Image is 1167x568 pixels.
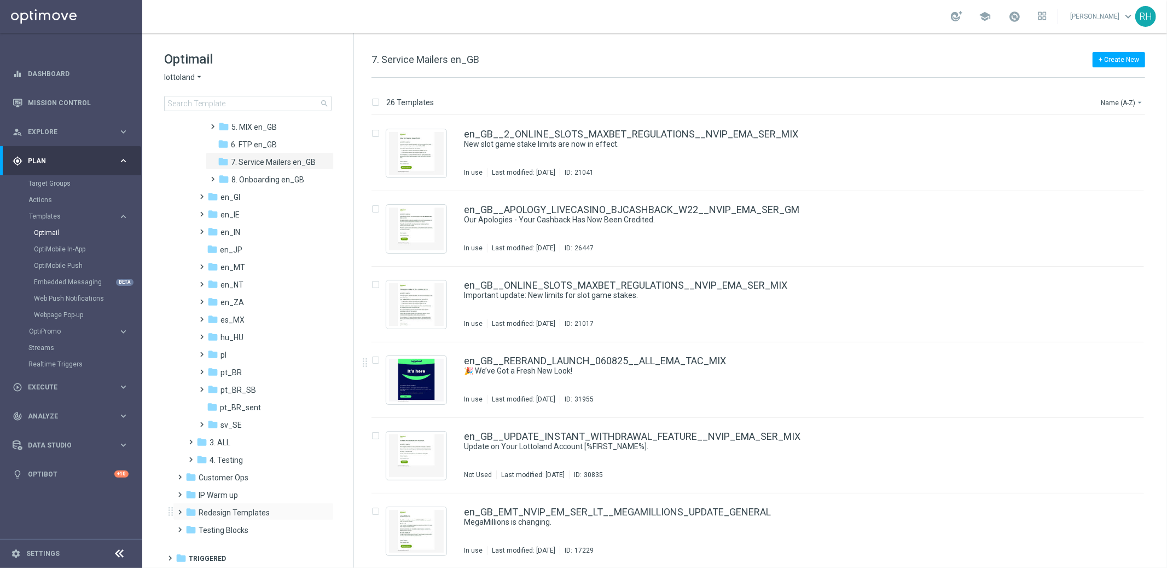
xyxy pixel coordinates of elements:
div: RH [1135,6,1156,27]
button: + Create New [1093,52,1145,67]
div: In use [464,546,483,555]
a: OptiMobile Push [34,261,114,270]
div: Optibot [13,460,129,489]
i: folder [218,121,229,132]
div: Explore [13,127,118,137]
span: school [979,10,991,22]
span: Triggered [189,554,226,564]
span: Templates [29,213,107,220]
div: OptiPromo [28,323,141,340]
div: Optimail [34,225,141,241]
div: Press SPACE to select this row. [361,191,1165,267]
button: track_changes Analyze keyboard_arrow_right [12,412,129,421]
div: Templates [29,213,118,220]
div: Analyze [13,411,118,421]
div: Our Apologies - Your Cashback Has Now Been Credited. [464,215,1098,225]
span: en_ZA [220,297,244,307]
div: Press SPACE to select this row. [361,267,1165,342]
span: en_NT [220,280,243,290]
span: Execute [28,384,118,391]
span: 6. FTP en_GB [231,140,277,150]
div: ID: [560,168,594,177]
input: Search Template [164,96,332,111]
div: ID: [569,471,603,479]
div: Update on Your Lottoland Account [%FIRST_NAME%]. [464,441,1098,452]
a: Dashboard [28,59,129,88]
i: keyboard_arrow_right [118,411,129,421]
a: [PERSON_NAME]keyboard_arrow_down [1069,8,1135,25]
span: pt_BR_sent [220,403,261,412]
div: OptiPromo keyboard_arrow_right [28,327,129,336]
div: play_circle_outline Execute keyboard_arrow_right [12,383,129,392]
i: folder [218,156,229,167]
span: Explore [28,129,118,135]
button: lottoland arrow_drop_down [164,72,204,83]
span: lottoland [164,72,195,83]
i: gps_fixed [13,156,22,166]
div: Last modified: [DATE] [487,244,560,253]
i: keyboard_arrow_right [118,211,129,222]
span: en_IN [220,227,240,237]
a: Embedded Messaging [34,278,114,286]
div: Actions [28,192,141,208]
i: folder [207,314,218,325]
span: es_MX [220,315,245,325]
i: folder [185,524,196,535]
i: folder [207,349,218,360]
div: 🎉 We’ve Got a Fresh New Look! [464,366,1098,376]
img: 31955.jpeg [389,359,444,401]
a: Web Push Notifications [34,294,114,303]
i: arrow_drop_down [195,72,204,83]
span: search [320,99,329,108]
i: folder [196,437,207,447]
div: In use [464,244,483,253]
img: 21041.jpeg [389,132,444,175]
span: 7. Service Mailers en_GB [231,157,316,167]
span: en_GI [220,192,240,202]
a: Update on Your Lottoland Account [%FIRST_NAME%]. [464,441,1073,452]
i: folder [207,366,218,377]
span: pt_BR_SB [220,385,256,395]
a: Important update: New limits for slot game stakes. [464,290,1073,301]
button: lightbulb Optibot +10 [12,470,129,479]
img: 21017.jpeg [389,283,444,326]
i: folder [207,209,218,220]
i: folder [207,384,218,395]
i: arrow_drop_down [1135,98,1144,107]
a: Realtime Triggers [28,360,114,369]
a: Optibot [28,460,114,489]
div: 17229 [574,546,594,555]
div: OptiMobile Push [34,257,141,274]
div: In use [464,319,483,328]
a: New slot game stake limits are now in effect. [464,139,1073,150]
div: Streams [28,340,141,356]
button: gps_fixed Plan keyboard_arrow_right [12,157,129,165]
div: Realtime Triggers [28,356,141,372]
img: 30835.jpeg [389,434,444,477]
span: Analyze [28,413,118,420]
div: Webpage Pop-up [34,307,141,323]
span: 8. Onboarding en_GB [231,175,304,185]
div: Templates keyboard_arrow_right [28,212,129,221]
div: OptiPromo [29,328,118,335]
div: Templates [28,208,141,323]
div: Last modified: [DATE] [487,546,560,555]
div: ID: [560,546,594,555]
i: folder [207,226,218,237]
img: 17229.jpeg [389,510,444,553]
span: Redesign Templates [199,508,270,518]
i: folder [218,174,229,185]
div: Press SPACE to select this row. [361,418,1165,494]
div: Web Push Notifications [34,290,141,307]
span: Data Studio [28,442,118,449]
div: equalizer Dashboard [12,70,129,78]
div: Last modified: [DATE] [497,471,569,479]
i: play_circle_outline [13,382,22,392]
i: folder [207,191,218,202]
i: equalizer [13,69,22,79]
i: folder [185,507,196,518]
a: en_GB__APOLOGY_LIVECASINO_BJCASHBACK_W22__NVIP_EMA_SER_GM [464,205,799,215]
